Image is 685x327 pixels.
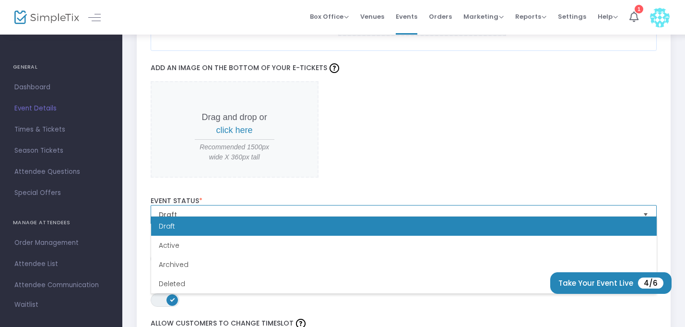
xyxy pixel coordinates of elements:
[429,4,452,29] span: Orders
[14,102,108,115] span: Event Details
[151,197,657,206] label: Event Status
[14,279,108,291] span: Attendee Communication
[14,123,108,136] span: Times & Tickets
[195,142,274,162] span: Recommended 1500px wide X 360px tall
[638,278,663,289] span: 4/6
[14,258,108,270] span: Attendee List
[195,111,274,137] p: Drag and drop or
[159,241,179,250] span: Active
[14,187,108,199] span: Special Offers
[159,279,185,289] span: Deleted
[14,81,108,94] span: Dashboard
[635,5,643,13] div: 1
[159,260,189,269] span: Archived
[216,125,253,135] span: click here
[639,206,652,224] button: Select
[170,297,175,302] span: ON
[558,4,586,29] span: Settings
[598,12,618,21] span: Help
[463,12,504,21] span: Marketing
[360,4,384,29] span: Venues
[159,221,175,231] span: Draft
[550,272,672,294] button: Take Your Event Live4/6
[14,300,38,310] span: Waitlist
[310,12,349,21] span: Box Office
[13,213,109,232] h4: MANAGE ATTENDEES
[14,237,108,249] span: Order Management
[14,166,108,178] span: Attendee Questions
[330,63,339,73] img: question-mark
[14,145,108,157] span: Season Tickets
[159,210,636,219] span: Draft
[396,4,417,29] span: Events
[151,63,342,73] span: Add an image on the bottom of your e-tickets
[13,58,109,77] h4: GENERAL
[515,12,546,21] span: Reports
